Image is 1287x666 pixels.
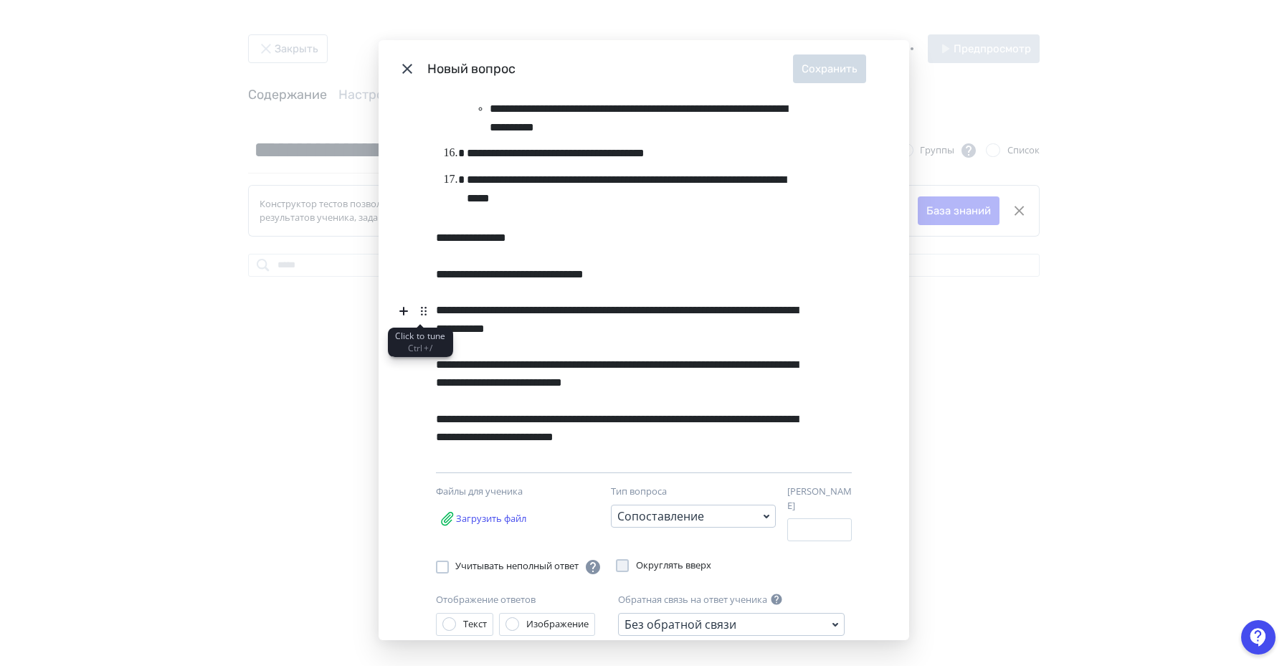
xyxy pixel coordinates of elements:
div: Modal [379,40,909,639]
div: Новый вопрос [427,60,793,79]
span: Учитывать неполный ответ [455,558,602,576]
span: Округлять вверх [636,558,711,573]
label: Обратная связь на ответ ученика [618,593,767,607]
label: Тип вопроса [611,485,667,499]
div: Сопоставление [617,508,704,525]
div: Текст [463,617,487,632]
label: Отображение ответов [436,593,536,607]
div: Без обратной связи [624,616,736,633]
label: [PERSON_NAME] [787,485,852,513]
div: Изображение [526,617,589,632]
div: Файлы для ученика [436,485,586,499]
button: Сохранить [793,54,866,83]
